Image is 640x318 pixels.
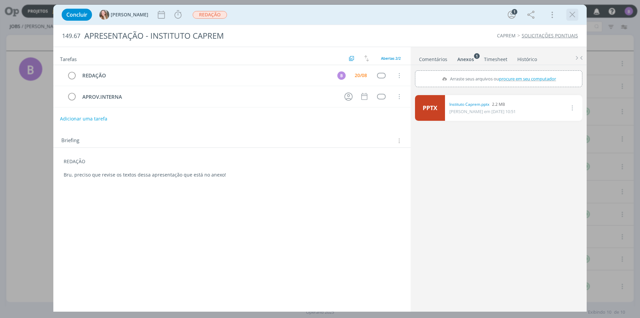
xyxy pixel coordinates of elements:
[79,93,338,101] div: APROV.INTERNA
[512,9,517,15] div: 1
[64,158,400,165] p: REDAÇÃO
[449,108,516,114] span: [PERSON_NAME] em [DATE] 10:51
[60,54,77,62] span: Tarefas
[439,74,558,83] label: Arraste seus arquivos ou
[364,55,369,61] img: arrow-down-up.svg
[336,70,346,80] button: B
[449,101,516,107] div: 2.2 MB
[111,12,148,17] span: [PERSON_NAME]
[419,53,448,63] a: Comentários
[415,95,445,121] a: PPTX
[60,113,108,125] button: Adicionar uma tarefa
[192,11,227,19] button: REDAÇÃO
[522,32,578,39] a: SOLICITAÇÕES PONTUAIS
[62,32,80,40] span: 149.67
[517,53,537,63] a: Histórico
[355,73,367,78] div: 20/08
[484,53,508,63] a: Timesheet
[62,9,92,21] button: Concluir
[66,12,87,17] span: Concluir
[64,172,400,178] p: Bru, preciso que revise os textos dessa apresentação que está no anexo!
[457,56,474,63] div: Anexos
[82,28,360,44] div: APRESENTAÇÃO - INSTITUTO CAPREM
[99,10,109,20] img: G
[61,136,79,145] span: Briefing
[337,71,346,80] div: B
[79,71,331,80] div: REDAÇÃO
[499,76,556,82] span: procure em seu computador
[99,10,148,20] button: G[PERSON_NAME]
[193,11,227,19] span: REDAÇÃO
[381,56,401,61] span: Abertas 2/2
[474,53,480,59] sup: 1
[53,5,587,312] div: dialog
[449,101,489,107] a: Instituto Caprem.pptx
[497,32,516,39] a: CAPREM
[506,9,517,20] button: 1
